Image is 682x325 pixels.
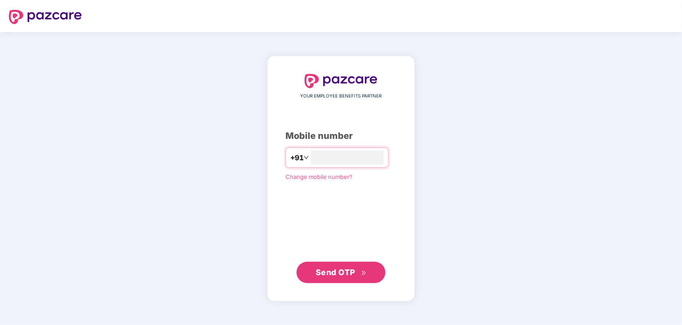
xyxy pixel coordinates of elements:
[301,93,382,100] span: YOUR EMPLOYEE BENEFITS PARTNER
[304,155,309,160] span: down
[285,173,353,180] a: Change mobile number?
[290,152,304,163] span: +91
[305,74,377,88] img: logo
[361,270,367,276] span: double-right
[9,10,82,24] img: logo
[316,268,355,277] span: Send OTP
[285,129,397,143] div: Mobile number
[297,262,385,283] button: Send OTPdouble-right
